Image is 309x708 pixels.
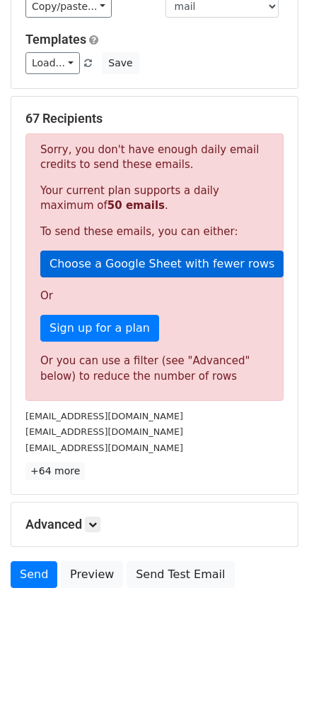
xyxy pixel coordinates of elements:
[102,52,139,74] button: Save
[25,443,183,453] small: [EMAIL_ADDRESS][DOMAIN_NAME]
[238,640,309,708] iframe: Chat Widget
[25,462,85,480] a: +64 more
[40,184,269,213] p: Your current plan supports a daily maximum of .
[40,289,269,304] p: Or
[25,52,80,74] a: Load...
[61,561,123,588] a: Preview
[25,111,284,126] h5: 67 Recipients
[40,353,269,385] div: Or you can use a filter (see "Advanced" below) to reduce the number of rows
[25,32,86,47] a: Templates
[11,561,57,588] a: Send
[25,426,183,437] small: [EMAIL_ADDRESS][DOMAIN_NAME]
[25,411,183,421] small: [EMAIL_ADDRESS][DOMAIN_NAME]
[40,315,159,342] a: Sign up for a plan
[40,143,269,172] p: Sorry, you don't have enough daily email credits to send these emails.
[40,224,269,239] p: To send these emails, you can either:
[127,561,234,588] a: Send Test Email
[107,199,165,212] strong: 50 emails
[25,517,284,532] h5: Advanced
[40,251,284,277] a: Choose a Google Sheet with fewer rows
